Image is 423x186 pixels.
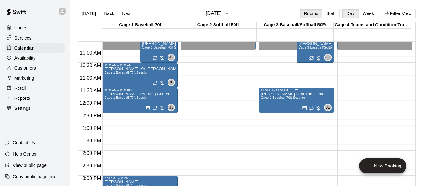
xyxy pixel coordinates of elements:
span: JL [326,104,330,111]
div: Cage 3 Baseball/Softball 50Ft [257,22,334,28]
span: Cage 1 Baseball 70ft Session [104,71,148,74]
div: Johnny Lloyd [324,104,332,111]
span: JL [169,54,173,61]
div: 11:30 AM – 12:30 PM [261,89,332,92]
button: Next [118,9,136,18]
span: 3:00 PM [81,176,103,181]
div: Cage 2 Softball 50ft [179,22,256,28]
p: Customers [14,65,36,71]
div: Johnny Lloyd [168,54,175,61]
span: Recurring event [309,106,314,111]
button: [DATE] [194,8,241,19]
span: 11:30 AM [78,88,103,93]
button: [DATE] [78,9,100,18]
span: 2:30 PM [81,163,103,168]
a: Marketing [5,73,65,83]
div: Johnny Lloyd [168,104,175,111]
span: 10:00 AM [78,50,103,56]
span: Recurring event [152,106,157,111]
span: JG [325,54,330,61]
p: Availability [14,55,36,61]
div: 10:30 AM – 11:30 AM: Cage 1 Baseball 70ft Session [102,63,178,88]
svg: Has notes [146,106,151,111]
a: Customers [5,63,65,73]
span: Cage 1 Baseball 70ft Session [142,46,186,49]
p: View public page [13,162,47,168]
h6: [DATE] [206,9,222,18]
span: Javier Goldaracena [327,54,332,61]
div: 11:30 AM – 12:30 PM [104,89,176,92]
span: Recurring event [152,56,157,61]
span: Javier Goldaracena [170,79,175,86]
button: Week [359,9,378,18]
button: Staff [322,9,340,18]
span: 2:00 PM [81,151,103,156]
p: Help Center [13,151,37,157]
span: 12:30 PM [78,113,102,118]
a: Retail [5,83,65,93]
div: Cage 1 Baseball 70ft [102,22,179,28]
button: Back [100,9,118,18]
p: Settings [14,105,31,111]
svg: Has notes [302,106,307,111]
a: Calendar [5,43,65,53]
p: Copy public page link [13,173,55,180]
button: add [359,158,406,173]
span: 1:30 PM [81,138,103,143]
div: Javier Goldaracena [324,54,332,61]
div: 10:30 AM – 11:30 AM [104,64,176,67]
span: Recurring event [152,81,157,86]
p: Home [14,25,26,31]
span: Johnny Lloyd [170,104,175,111]
span: JG [169,79,174,86]
p: Retail [14,85,26,91]
p: Marketing [14,75,34,81]
p: Contact Us [13,140,35,146]
a: Reports [5,93,65,103]
span: Cage 1 Baseball 70ft Session [261,96,305,99]
span: 12:00 PM [78,100,102,106]
span: Johnny Lloyd [170,54,175,61]
span: 1:00 PM [81,125,103,131]
div: 11:30 AM – 12:30 PM: Cage 1 Baseball 70ft Session [102,88,178,113]
span: 10:30 AM [78,63,103,68]
p: Reports [14,95,30,101]
button: Rooms [300,9,322,18]
p: Services [14,35,32,41]
span: Johnny Lloyd [327,104,332,111]
div: Javier Goldaracena [168,79,175,86]
a: Home [5,23,65,33]
span: Cage 3 Baseball/Softball 50Ft [298,46,343,49]
span: Recurring event [309,56,314,61]
div: 3:00 PM – 4:00 PM [104,177,176,180]
button: Day [342,9,359,18]
p: Calendar [14,45,34,51]
span: 11:00 AM [78,75,103,81]
div: Cage 4 Teams and Condition Training [334,22,411,28]
a: Availability [5,53,65,63]
button: Filter View [381,9,416,18]
div: 9:30 AM – 10:30 AM: Cage 1 Baseball 70ft Session [140,38,178,63]
span: JL [169,104,173,111]
span: Cage 1 Baseball 70ft Session [104,96,148,99]
a: Services [5,33,65,43]
div: 9:30 AM – 10:30 AM: Cage 3 Baseball/Softball 50Ft [297,38,334,63]
a: Settings [5,104,65,113]
div: 11:30 AM – 12:30 PM: Cage 1 Baseball 70ft Session [259,88,334,113]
